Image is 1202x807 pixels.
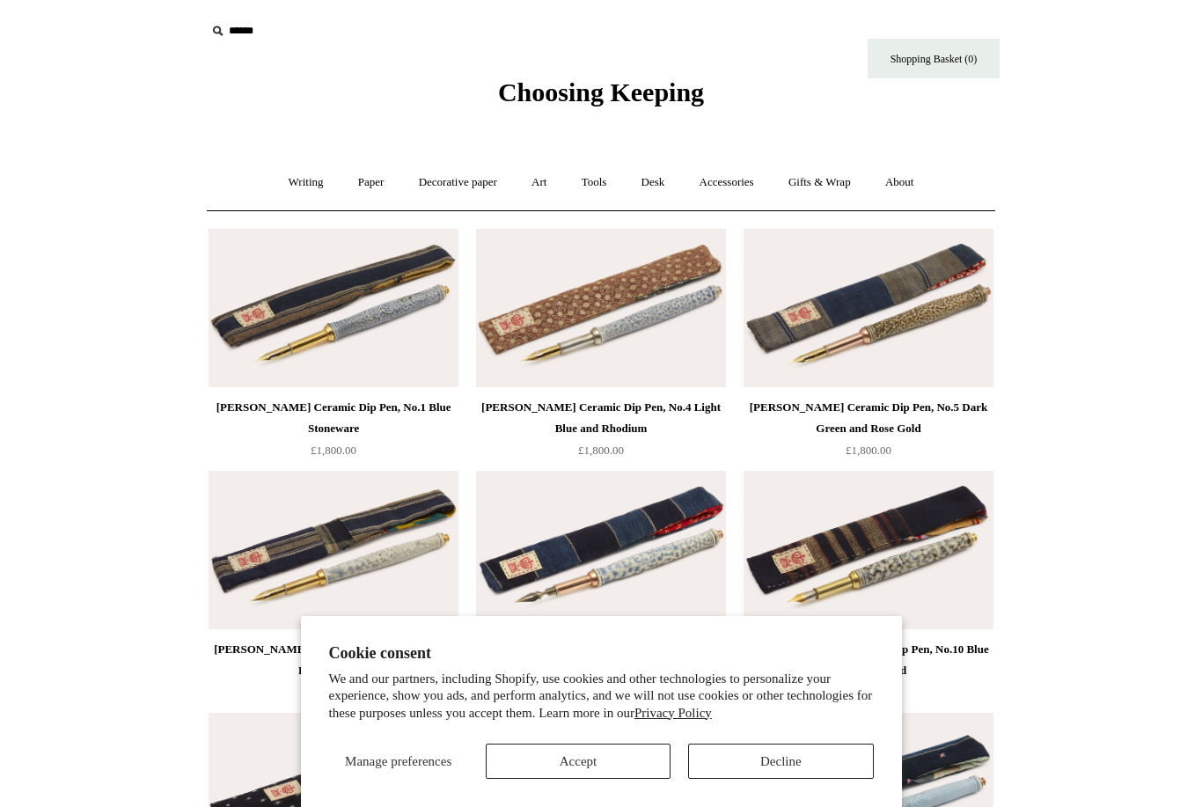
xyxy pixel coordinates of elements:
[868,39,1000,78] a: Shopping Basket (0)
[273,159,340,206] a: Writing
[516,159,562,206] a: Art
[209,471,458,629] a: Steve Harrison Ceramic Dip Pen, No.9 Light Blue and Gold Steve Harrison Ceramic Dip Pen, No.9 Lig...
[311,444,356,457] span: £1,800.00
[329,671,874,723] p: We and our partners, including Shopify, use cookies and other technologies to personalize your ex...
[498,77,704,106] span: Choosing Keeping
[744,229,993,387] img: Steve Harrison Ceramic Dip Pen, No.5 Dark Green and Rose Gold
[476,397,726,469] a: [PERSON_NAME] Ceramic Dip Pen, No.4 Light Blue and Rhodium £1,800.00
[209,471,458,629] img: Steve Harrison Ceramic Dip Pen, No.9 Light Blue and Gold
[626,159,681,206] a: Desk
[476,229,726,387] a: Steve Harrison Ceramic Dip Pen, No.4 Light Blue and Rhodium Steve Harrison Ceramic Dip Pen, No.4 ...
[869,159,930,206] a: About
[486,744,671,779] button: Accept
[566,159,623,206] a: Tools
[329,744,468,779] button: Manage preferences
[744,229,993,387] a: Steve Harrison Ceramic Dip Pen, No.5 Dark Green and Rose Gold Steve Harrison Ceramic Dip Pen, No....
[846,444,891,457] span: £1,800.00
[209,397,458,469] a: [PERSON_NAME] Ceramic Dip Pen, No.1 Blue Stoneware £1,800.00
[476,229,726,387] img: Steve Harrison Ceramic Dip Pen, No.4 Light Blue and Rhodium
[209,639,458,711] a: [PERSON_NAME] Ceramic Dip Pen, No.9 Light Blue and Gold £1,800.00
[634,706,712,720] a: Privacy Policy
[342,159,400,206] a: Paper
[329,644,874,663] h2: Cookie consent
[403,159,513,206] a: Decorative paper
[684,159,770,206] a: Accessories
[578,444,624,457] span: £1,800.00
[773,159,867,206] a: Gifts & Wrap
[213,639,454,681] div: [PERSON_NAME] Ceramic Dip Pen, No.9 Light Blue and Gold
[345,754,451,768] span: Manage preferences
[213,397,454,439] div: [PERSON_NAME] Ceramic Dip Pen, No.1 Blue Stoneware
[209,229,458,387] a: Steve Harrison Ceramic Dip Pen, No.1 Blue Stoneware Steve Harrison Ceramic Dip Pen, No.1 Blue Sto...
[748,397,989,439] div: [PERSON_NAME] Ceramic Dip Pen, No.5 Dark Green and Rose Gold
[498,92,704,104] a: Choosing Keeping
[744,471,993,629] img: Steve Harrison Ceramic Dip Pen, No.10 Blue Black and Gold
[476,471,726,629] a: Steve Harrison Ceramic Dip Pen, No.8 Light Blue and Rose Gold Steve Harrison Ceramic Dip Pen, No....
[209,229,458,387] img: Steve Harrison Ceramic Dip Pen, No.1 Blue Stoneware
[688,744,873,779] button: Decline
[480,397,722,439] div: [PERSON_NAME] Ceramic Dip Pen, No.4 Light Blue and Rhodium
[476,471,726,629] img: Steve Harrison Ceramic Dip Pen, No.8 Light Blue and Rose Gold
[744,397,993,469] a: [PERSON_NAME] Ceramic Dip Pen, No.5 Dark Green and Rose Gold £1,800.00
[744,471,993,629] a: Steve Harrison Ceramic Dip Pen, No.10 Blue Black and Gold Steve Harrison Ceramic Dip Pen, No.10 B...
